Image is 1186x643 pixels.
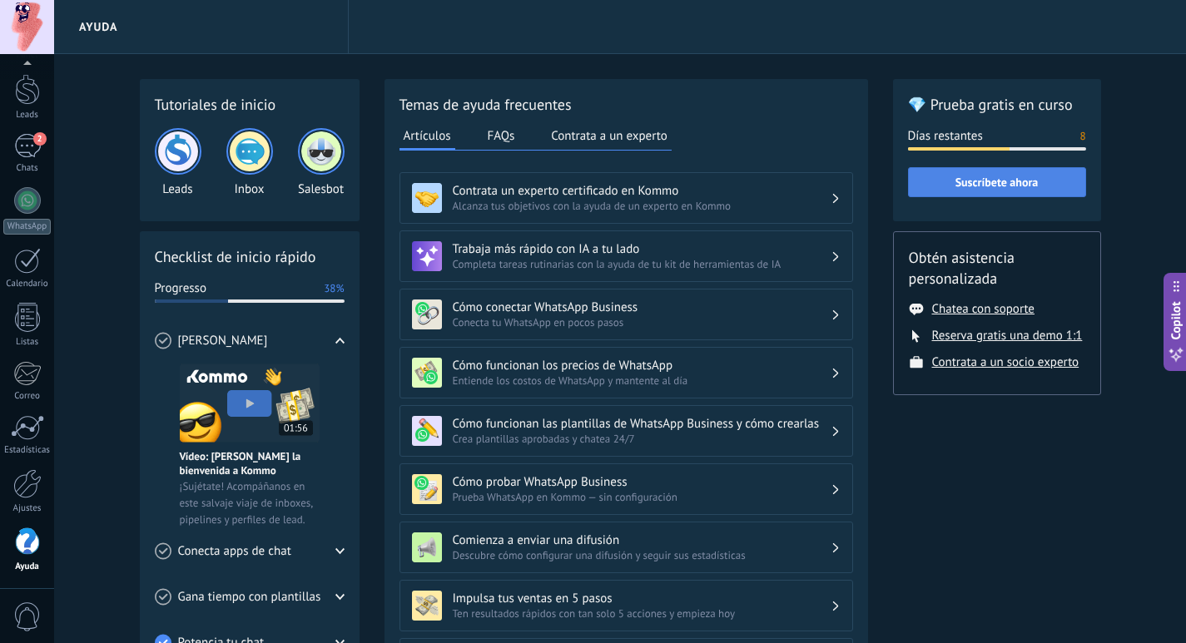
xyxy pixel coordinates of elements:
[155,94,345,115] h2: Tutoriales de inicio
[484,123,519,148] button: FAQs
[3,445,52,456] div: Estadísticas
[3,163,52,174] div: Chats
[298,128,345,197] div: Salesbot
[547,123,671,148] button: Contrata a un experto
[324,280,344,297] span: 38%
[399,94,853,115] h2: Temas de ayuda frecuentes
[453,532,831,548] h3: Comienza a enviar una difusión
[908,167,1086,197] button: Suscríbete ahora
[453,591,831,606] h3: Impulsa tus ventas en 5 pasos
[1079,128,1085,145] span: 8
[453,199,831,213] span: Alcanza tus objetivos con la ayuda de un experto en Kommo
[453,299,831,315] h3: Cómo conectar WhatsApp Business
[453,432,831,446] span: Crea plantillas aprobadas y chatea 24/7
[178,333,268,349] span: [PERSON_NAME]
[932,354,1079,370] button: Contrata a un socio experto
[908,94,1086,115] h2: 💎 Prueba gratis en curso
[453,373,831,388] span: Entiende los costos de WhatsApp y mantente al día
[453,606,831,621] span: Ten resultados rápidos con tan solo 5 acciones y empieza hoy
[453,548,831,562] span: Descubre cómo configurar una difusión y seguir sus estadísticas
[453,474,831,490] h3: Cómo probar WhatsApp Business
[453,241,831,257] h3: Trabaja más rápido con IA a tu lado
[155,246,345,267] h2: Checklist de inicio rápido
[399,123,455,151] button: Artículos
[453,257,831,271] span: Completa tareas rutinarias con la ayuda de tu kit de herramientas de IA
[453,183,831,199] h3: Contrata un experto certificado en Kommo
[180,364,320,443] img: Meet video
[180,449,320,477] span: Vídeo: [PERSON_NAME] la bienvenida a Kommo
[178,589,321,606] span: Gana tiempo con plantillas
[453,315,831,329] span: Conecta tu WhatsApp en pocos pasos
[909,247,1085,289] h2: Obtén asistencia personalizada
[908,128,983,145] span: Días restantes
[453,416,831,432] h3: Cómo funcionan las plantillas de WhatsApp Business y cómo crearlas
[180,478,320,528] span: ¡Sujétate! Acompáñanos en este salvaje viaje de inboxes, pipelines y perfiles de lead.
[3,279,52,289] div: Calendario
[453,358,831,373] h3: Cómo funcionan los precios de WhatsApp
[3,219,51,235] div: WhatsApp
[3,110,52,121] div: Leads
[932,301,1035,317] button: Chatea con soporte
[33,132,47,146] span: 2
[3,337,52,348] div: Listas
[3,391,52,402] div: Correo
[155,280,206,297] span: Progresso
[178,543,291,560] span: Conecta apps de chat
[3,503,52,514] div: Ajustes
[955,176,1039,188] span: Suscríbete ahora
[226,128,273,197] div: Inbox
[1168,301,1184,339] span: Copilot
[453,490,831,504] span: Prueba WhatsApp en Kommo — sin configuración
[3,561,52,572] div: Ayuda
[155,128,201,197] div: Leads
[932,328,1083,344] button: Reserva gratis una demo 1:1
